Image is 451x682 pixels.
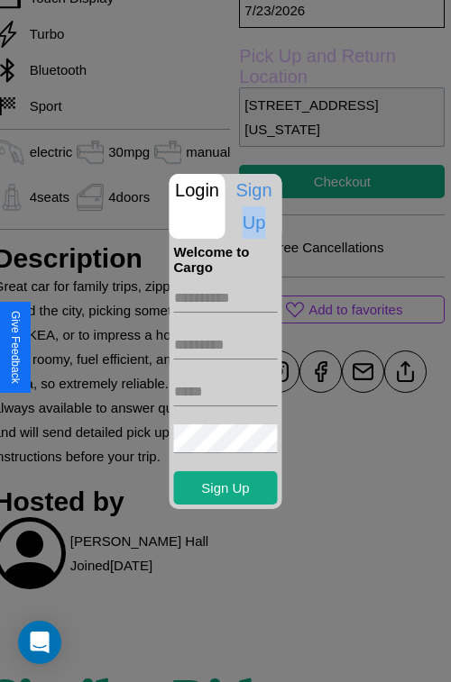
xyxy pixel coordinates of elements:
button: Sign Up [174,471,278,505]
p: Sign Up [226,174,282,239]
h4: Welcome to Cargo [174,244,278,275]
div: Give Feedback [9,311,22,384]
p: Login [170,174,225,206]
div: Open Intercom Messenger [18,621,61,664]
